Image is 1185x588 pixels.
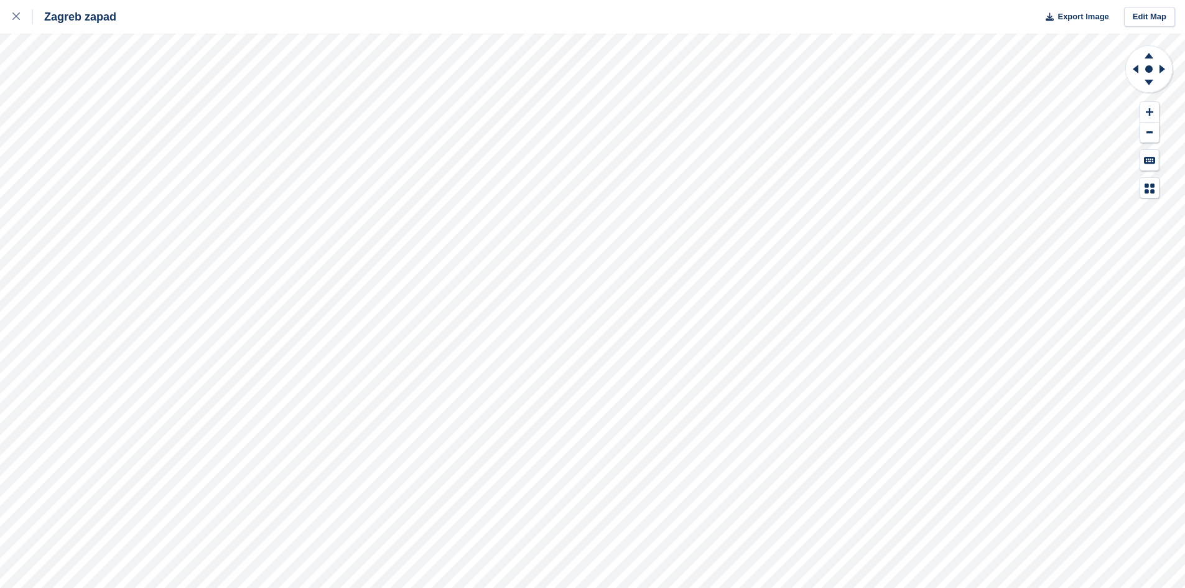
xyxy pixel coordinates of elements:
[1038,7,1109,27] button: Export Image
[1140,150,1159,170] button: Keyboard Shortcuts
[33,9,116,24] div: Zagreb zapad
[1057,11,1108,23] span: Export Image
[1140,102,1159,123] button: Zoom In
[1140,178,1159,198] button: Map Legend
[1140,123,1159,143] button: Zoom Out
[1124,7,1175,27] a: Edit Map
